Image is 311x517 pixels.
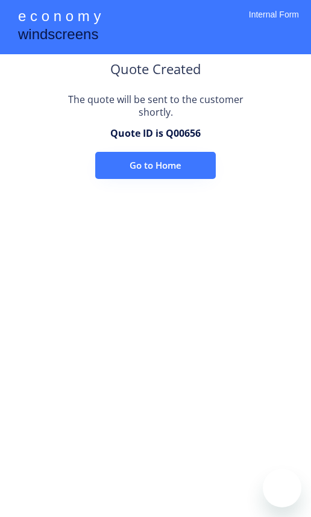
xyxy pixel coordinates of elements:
[110,60,201,87] div: Quote Created
[110,127,201,140] div: Quote ID is Q00656
[263,469,301,507] iframe: Button to launch messaging window
[18,24,98,48] div: windscreens
[249,9,299,36] div: Internal Form
[18,6,101,29] div: e c o n o m y
[95,152,216,179] button: Go to Home
[65,93,246,121] div: The quote will be sent to the customer shortly.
